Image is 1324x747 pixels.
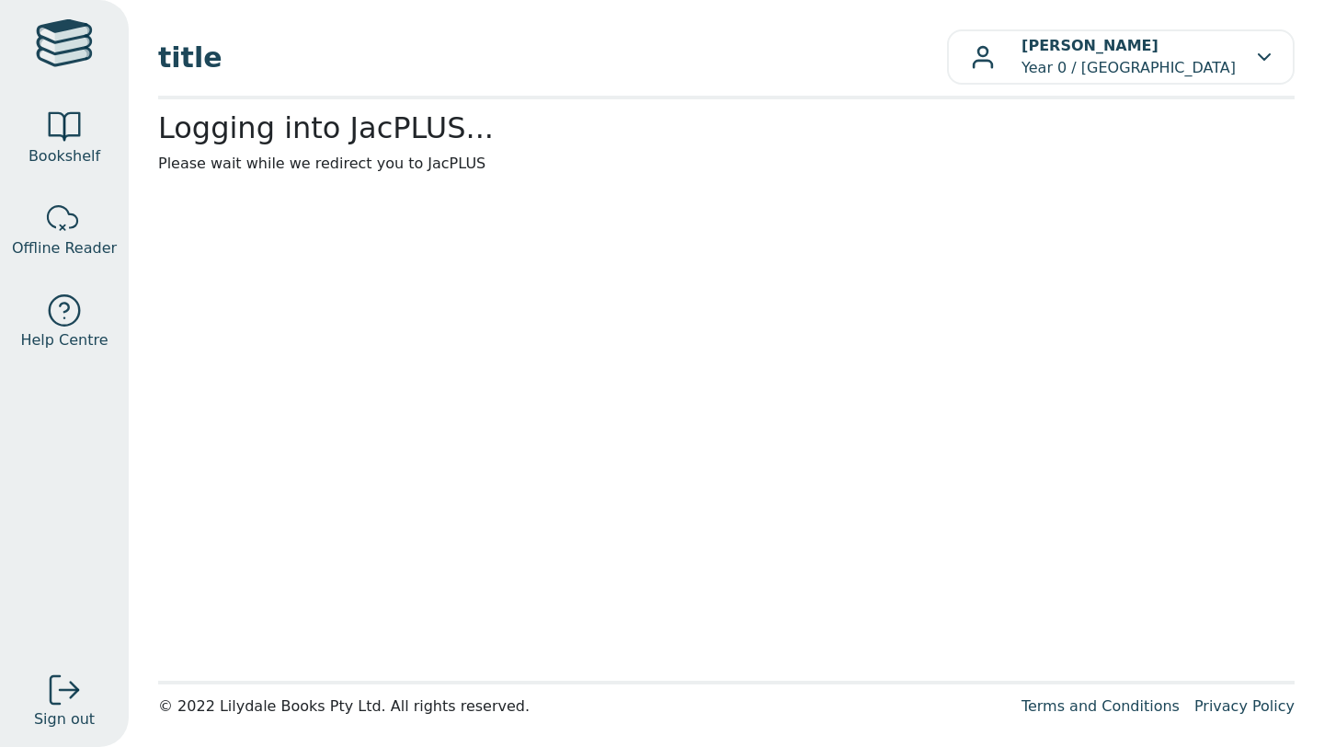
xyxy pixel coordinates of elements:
[12,237,117,259] span: Offline Reader
[1022,697,1180,715] a: Terms and Conditions
[947,29,1295,85] button: [PERSON_NAME]Year 0 / [GEOGRAPHIC_DATA]
[34,708,95,730] span: Sign out
[29,145,100,167] span: Bookshelf
[1022,35,1236,79] p: Year 0 / [GEOGRAPHIC_DATA]
[158,110,1295,145] h2: Logging into JacPLUS...
[158,695,1007,718] div: © 2022 Lilydale Books Pty Ltd. All rights reserved.
[1022,37,1158,54] b: [PERSON_NAME]
[20,329,108,351] span: Help Centre
[158,153,1295,175] p: Please wait while we redirect you to JacPLUS
[1194,697,1295,715] a: Privacy Policy
[158,37,947,78] span: title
